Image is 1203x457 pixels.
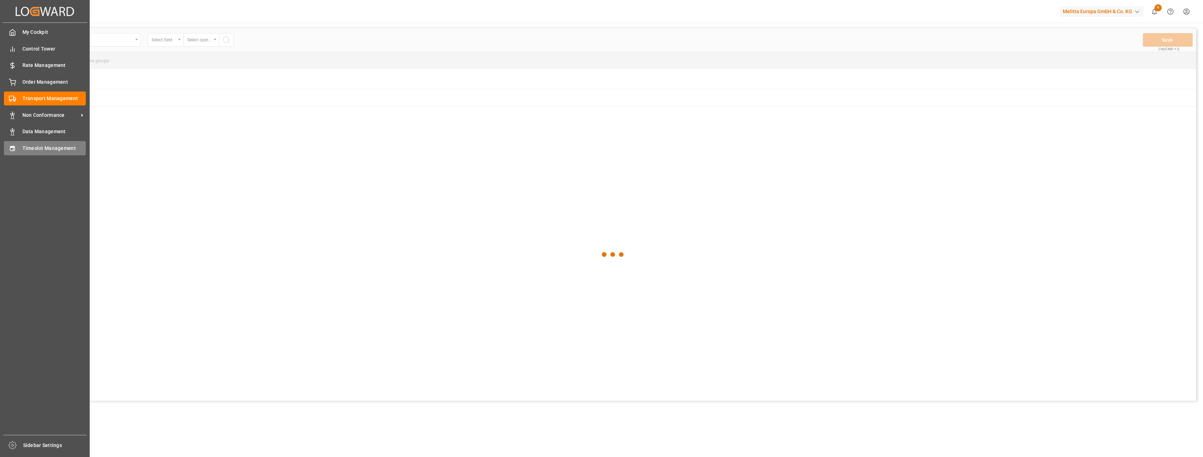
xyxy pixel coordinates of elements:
a: Control Tower [4,42,86,56]
a: Rate Management [4,58,86,72]
span: Order Management [22,78,86,86]
span: Transport Management [22,95,86,102]
span: Control Tower [22,45,86,53]
button: Melitta Europa GmbH & Co. KG [1060,5,1146,18]
span: Timeslot Management [22,145,86,152]
a: Order Management [4,75,86,89]
a: Data Management [4,125,86,139]
button: Help Center [1162,4,1178,20]
div: Melitta Europa GmbH & Co. KG [1060,6,1144,17]
a: My Cockpit [4,25,86,39]
span: Non Conformance [22,111,79,119]
a: Transport Management [4,92,86,105]
span: Data Management [22,128,86,135]
button: show 6 new notifications [1146,4,1162,20]
a: Timeslot Management [4,141,86,155]
span: My Cockpit [22,28,86,36]
span: Sidebar Settings [23,442,87,449]
span: 6 [1155,4,1162,11]
span: Rate Management [22,62,86,69]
